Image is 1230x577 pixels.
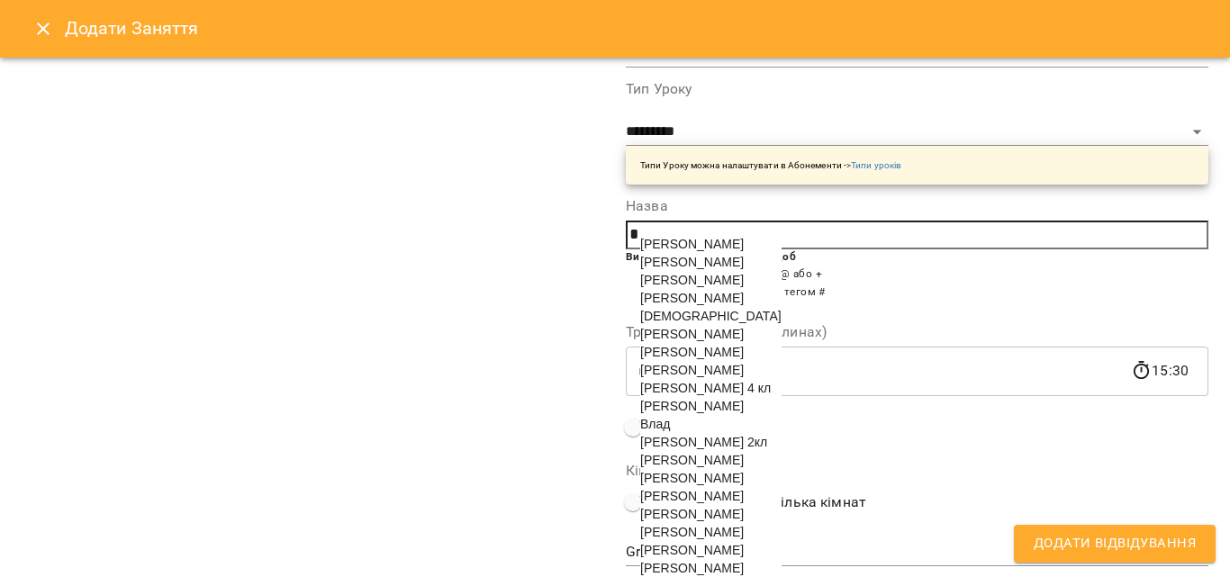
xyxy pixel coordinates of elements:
[640,489,744,503] span: [PERSON_NAME]
[640,237,744,251] span: [PERSON_NAME]
[626,199,1208,213] label: Назва
[626,325,1208,339] label: Тривалість уроку(в хвилинах)
[640,363,744,377] span: [PERSON_NAME]
[640,309,782,323] span: [DEMOGRAPHIC_DATA]
[662,266,1208,284] li: Додати клієнта через @ або +
[640,345,744,359] span: [PERSON_NAME]
[65,14,1208,42] h6: Додати Заняття
[640,543,744,557] span: [PERSON_NAME]
[640,327,744,341] span: [PERSON_NAME]
[640,525,744,539] span: [PERSON_NAME]
[640,381,771,395] span: [PERSON_NAME] 4 кл
[640,417,670,431] span: Влад
[640,507,744,521] span: [PERSON_NAME]
[626,538,1208,567] div: GrowUp (Сонячна)
[1034,532,1196,555] span: Додати Відвідування
[22,7,65,50] button: Close
[662,284,1208,302] li: Додати всіх клієнтів з тегом #
[640,453,744,467] span: [PERSON_NAME]
[851,160,901,170] a: Типи уроків
[626,250,796,263] b: Використовуйте @ + або # щоб
[640,471,744,485] span: [PERSON_NAME]
[640,435,767,449] span: [PERSON_NAME] 2кл
[640,561,744,575] span: [PERSON_NAME]
[1014,525,1216,563] button: Додати Відвідування
[640,291,744,305] span: [PERSON_NAME]
[640,158,901,172] p: Типи Уроку можна налаштувати в Абонементи ->
[640,399,744,413] span: [PERSON_NAME]
[626,82,1208,96] label: Тип Уроку
[626,464,1208,478] label: Кімната
[640,255,744,269] span: [PERSON_NAME]
[640,273,744,287] span: [PERSON_NAME]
